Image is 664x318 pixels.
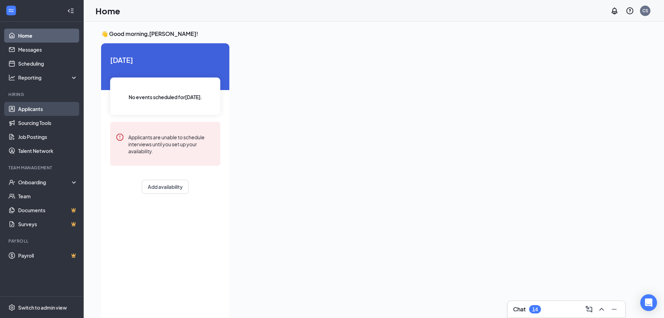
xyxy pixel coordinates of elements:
[18,203,78,217] a: DocumentsCrown
[18,130,78,144] a: Job Postings
[110,54,220,65] span: [DATE]
[8,74,15,81] svg: Analysis
[129,93,202,101] span: No events scheduled for [DATE] .
[128,133,215,155] div: Applicants are unable to schedule interviews until you set up your availability.
[18,57,78,71] a: Scheduling
[532,306,538,312] div: 14
[585,305,593,313] svg: ComposeMessage
[597,305,606,313] svg: ChevronUp
[626,7,634,15] svg: QuestionInfo
[101,30,625,38] h3: 👋 Good morning, [PERSON_NAME] !
[142,180,189,194] button: Add availability
[96,5,120,17] h1: Home
[116,133,124,141] svg: Error
[18,179,72,186] div: Onboarding
[67,7,74,14] svg: Collapse
[18,102,78,116] a: Applicants
[642,8,648,14] div: CS
[18,116,78,130] a: Sourcing Tools
[610,305,618,313] svg: Minimize
[583,304,595,315] button: ComposeMessage
[18,304,67,311] div: Switch to admin view
[18,249,78,262] a: PayrollCrown
[18,217,78,231] a: SurveysCrown
[513,305,526,313] h3: Chat
[8,7,15,14] svg: WorkstreamLogo
[610,7,619,15] svg: Notifications
[18,29,78,43] a: Home
[8,304,15,311] svg: Settings
[18,74,78,81] div: Reporting
[609,304,620,315] button: Minimize
[8,91,76,97] div: Hiring
[18,43,78,57] a: Messages
[8,165,76,171] div: Team Management
[18,189,78,203] a: Team
[18,144,78,158] a: Talent Network
[596,304,607,315] button: ChevronUp
[8,238,76,244] div: Payroll
[8,179,15,186] svg: UserCheck
[640,294,657,311] div: Open Intercom Messenger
